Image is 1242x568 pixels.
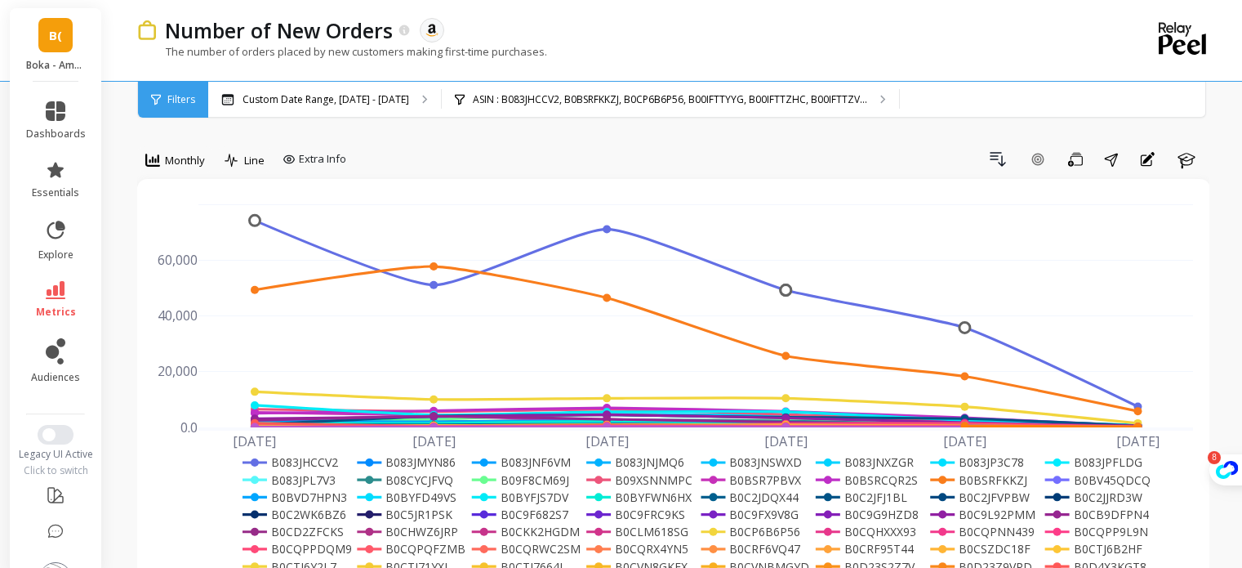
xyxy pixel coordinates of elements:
span: dashboards [26,127,86,141]
text: B0CQPQFZMB [385,542,465,557]
span: Filters [167,93,195,106]
div: Click to switch [10,464,102,477]
p: ASIN : B083JHCCV2, B0BSRFKKZJ, B0CP6B6P56, B00IFTTYYG, B00IFTTZHC, B00IFTTZV... [473,93,867,106]
div: Legacy UI Active [10,448,102,461]
span: essentials [32,186,79,199]
span: audiences [31,371,80,384]
p: Boka - Amazon (Essor) [26,59,86,72]
span: Line [244,153,265,168]
img: api.amazon.svg [425,23,439,38]
p: Number of New Orders [165,16,393,44]
p: Custom Date Range, [DATE] - [DATE] [243,93,409,106]
img: header icon [137,20,157,41]
text: B0BYFD49VS [385,490,456,505]
span: Extra Info [299,151,346,168]
span: Monthly [165,153,205,168]
button: Switch to New UI [38,425,73,445]
span: metrics [36,306,76,319]
span: B( [49,26,62,45]
p: The number of orders placed by new customers making first-time purchases. [137,44,547,59]
span: explore [38,248,73,262]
